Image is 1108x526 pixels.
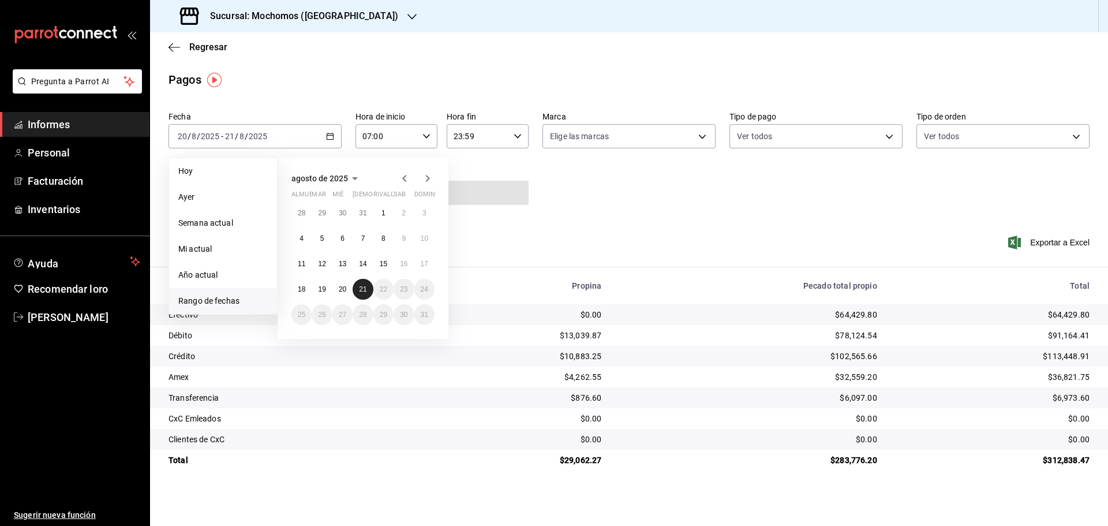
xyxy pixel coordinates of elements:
[13,69,142,94] button: Pregunta a Parrot AI
[381,234,385,243] font: 8
[359,285,366,293] font: 21
[359,311,366,319] abbr: 28 de agosto de 2025
[1010,236,1090,249] button: Exportar a Excel
[312,203,332,223] button: 29 de julio de 2025
[353,253,373,274] button: 14 de agosto de 2025
[318,260,325,268] abbr: 12 de agosto de 2025
[332,191,343,198] font: mié
[28,175,83,187] font: Facturación
[8,84,142,96] a: Pregunta a Parrot AI
[318,209,325,217] font: 29
[332,304,353,325] button: 27 de agosto de 2025
[169,42,227,53] button: Regresar
[421,260,428,268] abbr: 17 de agosto de 2025
[300,234,304,243] font: 4
[394,191,406,198] font: sab
[178,192,195,202] font: Ayer
[332,203,353,223] button: 30 de julio de 2025
[291,171,362,185] button: agosto de 2025
[291,203,312,223] button: 28 de julio de 2025
[414,191,442,198] font: dominio
[188,132,191,141] font: /
[380,311,387,319] abbr: 29 de agosto de 2025
[169,393,219,402] font: Transferencia
[318,311,325,319] abbr: 26 de agosto de 2025
[320,234,324,243] abbr: 5 de agosto de 2025
[359,311,366,319] font: 28
[197,132,200,141] font: /
[373,228,394,249] button: 8 de agosto de 2025
[803,281,877,290] font: Pecado total propio
[312,253,332,274] button: 12 de agosto de 2025
[169,372,189,382] font: Amex
[1048,310,1090,319] font: $64,429.80
[169,456,188,465] font: Total
[353,203,373,223] button: 31 de julio de 2025
[298,285,305,293] abbr: 18 de agosto de 2025
[400,285,407,293] font: 23
[353,304,373,325] button: 28 de agosto de 2025
[400,311,407,319] font: 30
[224,132,235,141] input: --
[361,234,365,243] abbr: 7 de agosto de 2025
[421,234,428,243] font: 10
[298,209,305,217] abbr: 28 de julio de 2025
[560,352,602,361] font: $10,883.25
[1068,414,1090,423] font: $0.00
[239,132,245,141] input: --
[353,279,373,300] button: 21 de agosto de 2025
[291,228,312,249] button: 4 de agosto de 2025
[402,234,406,243] font: 9
[332,279,353,300] button: 20 de agosto de 2025
[924,132,959,141] font: Ver todos
[394,228,414,249] button: 9 de agosto de 2025
[380,260,387,268] abbr: 15 de agosto de 2025
[414,203,435,223] button: 3 de agosto de 2025
[394,253,414,274] button: 16 de agosto de 2025
[312,191,325,198] font: mar
[560,456,602,465] font: $29,062.27
[361,234,365,243] font: 7
[359,260,366,268] abbr: 14 de agosto de 2025
[291,279,312,300] button: 18 de agosto de 2025
[248,132,268,141] input: ----
[359,260,366,268] font: 14
[421,260,428,268] font: 17
[189,42,227,53] font: Regresar
[380,311,387,319] font: 29
[414,304,435,325] button: 31 de agosto de 2025
[421,285,428,293] abbr: 24 de agosto de 2025
[298,311,305,319] abbr: 25 de agosto de 2025
[380,285,387,293] abbr: 22 de agosto de 2025
[421,234,428,243] abbr: 10 de agosto de 2025
[421,311,428,319] abbr: 31 de agosto de 2025
[177,132,188,141] input: --
[339,311,346,319] font: 27
[291,191,325,198] font: almuerzo
[291,174,348,183] font: agosto de 2025
[339,285,346,293] abbr: 20 de agosto de 2025
[572,281,601,290] font: Propina
[856,435,877,444] font: $0.00
[318,285,325,293] font: 19
[916,112,966,121] font: Tipo de orden
[291,253,312,274] button: 11 de agosto de 2025
[835,372,877,382] font: $32,559.20
[1048,372,1090,382] font: $36,821.75
[169,73,201,87] font: Pagos
[400,311,407,319] abbr: 30 de agosto de 2025
[235,132,238,141] font: /
[394,203,414,223] button: 2 de agosto de 2025
[14,510,96,520] font: Sugerir nueva función
[318,311,325,319] font: 26
[169,331,192,340] font: Débito
[169,435,224,444] font: Clientes de CxC
[31,77,110,86] font: Pregunta a Parrot AI
[400,260,407,268] abbr: 16 de agosto de 2025
[1043,456,1090,465] font: $312,838.47
[381,209,385,217] abbr: 1 de agosto de 2025
[178,296,239,305] font: Rango de fechas
[312,304,332,325] button: 26 de agosto de 2025
[380,260,387,268] font: 15
[581,414,602,423] font: $0.00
